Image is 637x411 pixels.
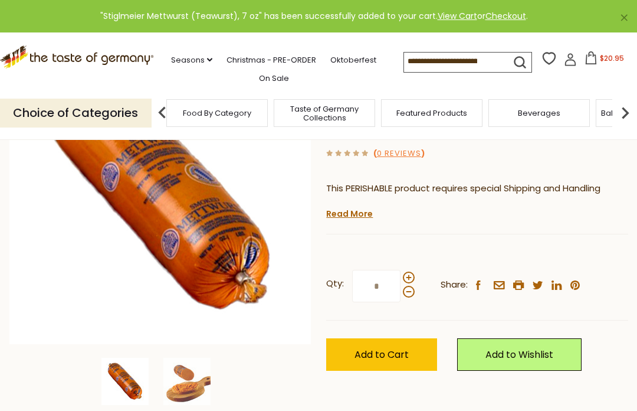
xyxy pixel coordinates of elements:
a: View Cart [438,10,477,22]
img: next arrow [613,101,637,125]
a: 0 Reviews [377,148,421,160]
img: previous arrow [150,101,174,125]
input: Qty: [352,270,400,302]
img: Stiglmeier Mettwurst (Teawurst), 7 oz [163,358,211,405]
strong: Qty: [326,276,344,291]
p: This PERISHABLE product requires special Shipping and Handling [326,181,628,196]
a: Featured Products [396,109,467,118]
img: Stiglmeier Mettwurst (Teawurst), 7 oz [9,42,311,344]
div: "Stiglmeier Mettwurst (Teawurst), 7 oz" has been successfully added to your cart. or . [9,9,618,23]
a: Checkout [485,10,526,22]
span: Share: [441,278,468,292]
span: ( ) [373,148,425,159]
a: Oktoberfest [330,54,376,67]
a: Seasons [171,54,212,67]
a: Add to Wishlist [457,338,582,371]
a: Beverages [518,109,560,118]
span: $20.95 [600,53,624,63]
a: Christmas - PRE-ORDER [226,54,316,67]
li: We will ship this product in heat-protective packaging and ice. [337,205,628,220]
a: Taste of Germany Collections [277,105,372,122]
button: $20.95 [579,51,629,69]
a: × [620,14,628,21]
a: Read More [326,208,373,220]
a: On Sale [259,72,289,85]
img: Stiglmeier Mettwurst (Teawurst), 7 oz [101,358,149,405]
span: Add to Cart [354,348,409,361]
a: Food By Category [183,109,251,118]
button: Add to Cart [326,338,437,371]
